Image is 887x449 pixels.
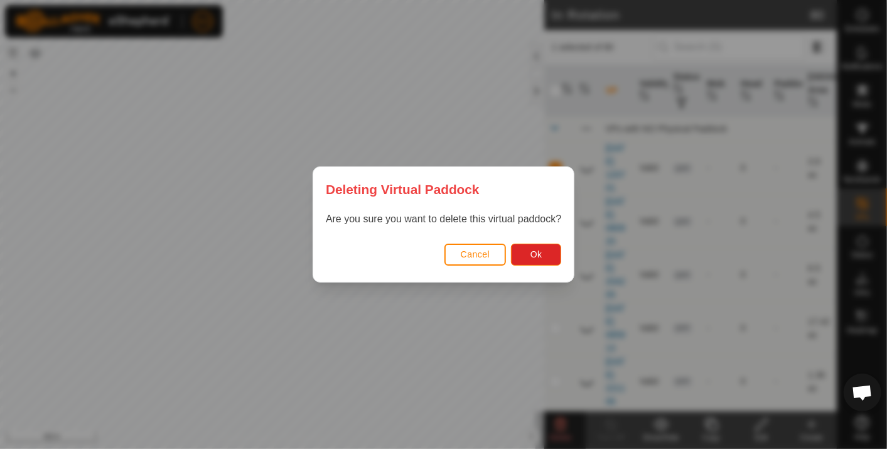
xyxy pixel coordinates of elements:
button: Cancel [444,244,507,266]
p: Are you sure you want to delete this virtual paddock? [326,212,561,227]
span: Deleting Virtual Paddock [326,180,480,199]
span: Cancel [461,249,490,259]
div: Open chat [844,374,881,411]
span: Ok [530,249,542,259]
button: Ok [511,244,561,266]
